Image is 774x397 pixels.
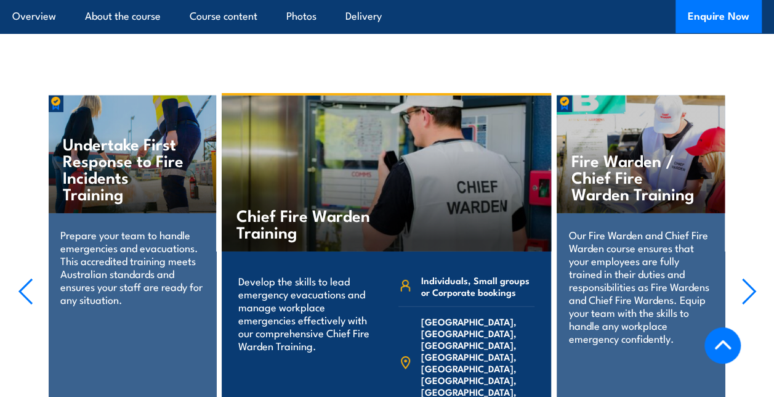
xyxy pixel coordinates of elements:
p: Develop the skills to lead emergency evacuations and manage workplace emergencies effectively wit... [238,274,374,352]
span: Individuals, Small groups or Corporate bookings [421,274,534,298]
p: Prepare your team to handle emergencies and evacuations. This accredited training meets Australia... [60,228,204,306]
h4: Fire Warden / Chief Fire Warden Training [571,152,699,202]
p: Our Fire Warden and Chief Fire Warden course ensures that your employees are fully trained in the... [569,228,712,345]
h4: Chief Fire Warden Training [236,207,381,240]
h4: Undertake First Response to Fire Incidents Training [63,135,191,202]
